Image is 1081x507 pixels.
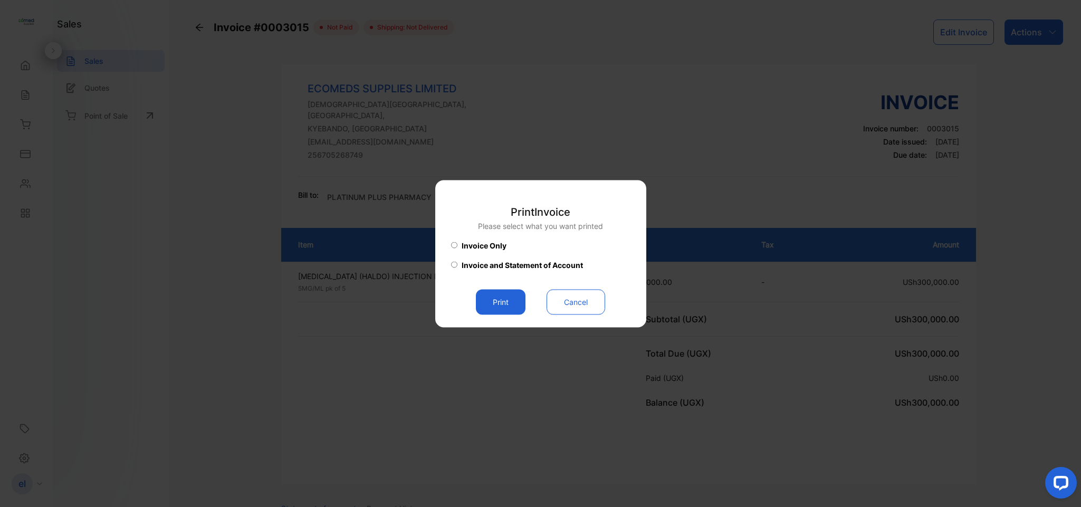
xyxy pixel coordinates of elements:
button: Cancel [547,289,605,314]
button: Print [476,289,525,314]
span: Invoice Only [462,240,506,251]
iframe: LiveChat chat widget [1037,463,1081,507]
p: Print Invoice [478,204,603,219]
span: Invoice and Statement of Account [462,259,583,270]
p: Please select what you want printed [478,220,603,231]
